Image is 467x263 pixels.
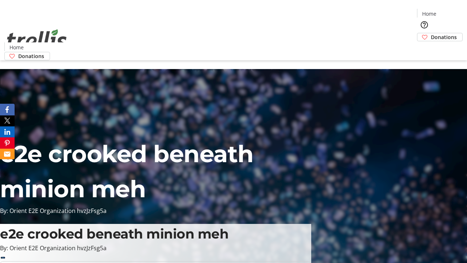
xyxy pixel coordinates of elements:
[422,10,436,18] span: Home
[417,10,441,18] a: Home
[431,33,457,41] span: Donations
[4,52,50,60] a: Donations
[417,18,432,32] button: Help
[5,43,28,51] a: Home
[417,41,432,56] button: Cart
[417,33,463,41] a: Donations
[9,43,24,51] span: Home
[18,52,44,60] span: Donations
[4,21,69,58] img: Orient E2E Organization hvzJzFsg5a's Logo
